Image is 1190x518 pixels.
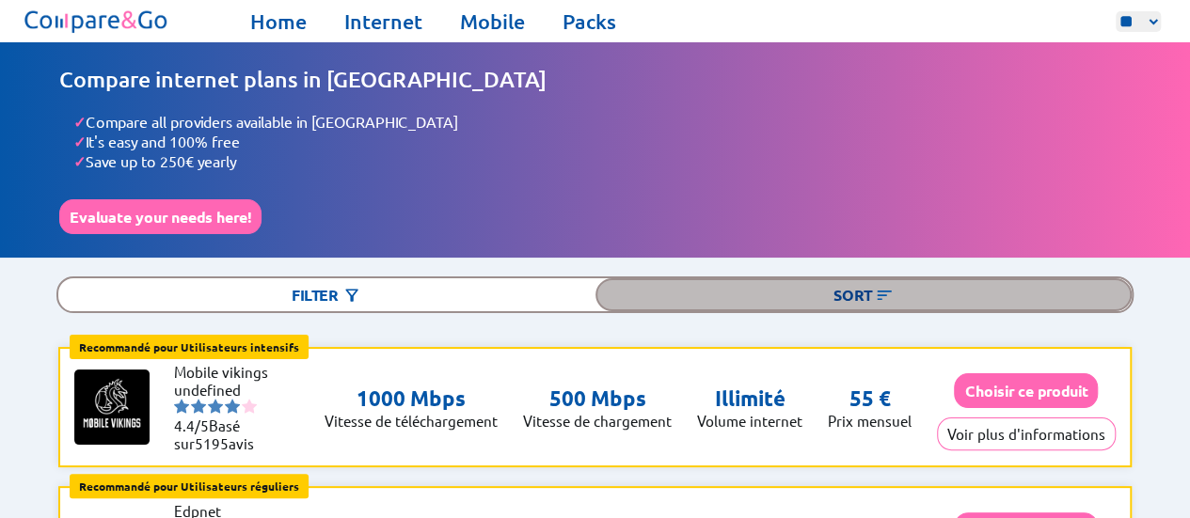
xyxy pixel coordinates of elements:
li: Basé sur avis [174,416,287,452]
div: Sort [595,278,1133,311]
li: Compare all providers available in [GEOGRAPHIC_DATA] [73,112,1131,132]
span: ✓ [73,151,86,171]
button: Choisir ce produit [954,373,1098,408]
p: Illimité [697,385,802,412]
span: ✓ [73,112,86,132]
span: ✓ [73,132,86,151]
p: 500 Mbps [523,385,672,412]
img: Button open the filtering menu [342,286,361,305]
span: 4.4/5 [174,416,209,434]
a: Packs [563,8,616,35]
img: Logo of Mobile vikings [74,369,150,445]
li: It's easy and 100% free [73,132,1131,151]
li: undefined [174,381,287,399]
b: Recommandé pour Utilisateurs intensifs [79,339,299,354]
img: starnr3 [208,399,223,414]
li: Mobile vikings [174,363,287,381]
a: Internet [344,8,422,35]
a: Voir plus d'informations [937,425,1116,443]
a: Mobile [460,8,525,35]
img: starnr1 [174,399,189,414]
b: Recommandé pour Utilisateurs réguliers [79,479,299,494]
p: 1000 Mbps [325,385,498,412]
button: Voir plus d'informations [937,417,1116,450]
img: starnr5 [242,399,257,414]
span: 5195 [195,434,229,452]
li: Save up to 250€ yearly [73,151,1131,171]
p: Vitesse de chargement [523,412,672,430]
img: starnr2 [191,399,206,414]
p: 55 € [849,385,890,412]
img: Logo of Compare&Go [21,5,172,38]
p: Vitesse de télé­chargement [325,412,498,430]
h1: Compare internet plans in [GEOGRAPHIC_DATA] [59,66,1131,93]
a: Home [250,8,307,35]
p: Volume internet [697,412,802,430]
div: Filter [58,278,595,311]
p: Prix mensuel [828,412,912,430]
button: Evaluate your needs here! [59,199,262,234]
img: starnr4 [225,399,240,414]
img: Button open the sorting menu [875,286,894,305]
a: Choisir ce produit [954,382,1098,400]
